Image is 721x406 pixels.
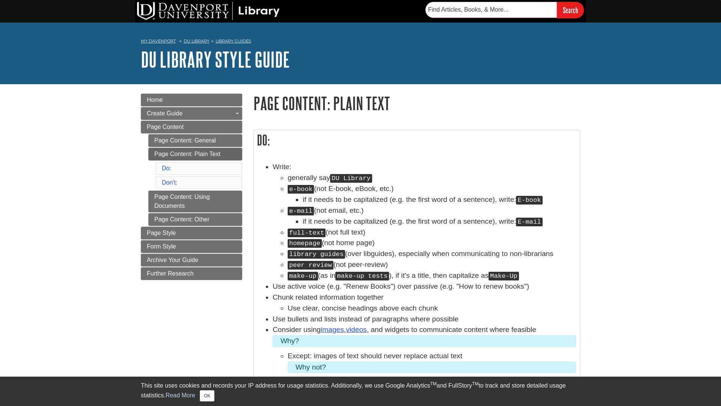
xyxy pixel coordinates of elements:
a: Page Content [141,121,242,133]
li: Use active voice (e.g. "Renew Books") over passive (e.g. "How to renew books") [273,281,576,292]
a: Page Content: Plain Text [148,148,242,161]
a: Page Content: General [148,134,242,147]
a: Read More [166,392,195,398]
li: Chunk related information together [273,292,576,314]
button: Close [200,390,214,401]
li: (not email, etc.) [288,205,576,227]
a: Library Guides [216,38,251,44]
span: Form Style [147,243,176,250]
kbd: make-up tests [335,272,389,280]
a: DU Library [184,38,210,44]
kbd: e-mail [288,207,314,215]
a: Home [141,94,242,106]
span: Further Research [147,270,194,277]
a: Page Content: Using Documents [148,191,242,212]
div: Guide Page Menu [141,94,242,280]
input: Find Articles, Books, & More... [425,2,557,18]
li: generally say [288,173,576,183]
a: Create Guide [141,107,242,120]
a: images [321,326,344,333]
form: Searches DU Library's articles, books, and more [425,2,584,18]
li: Except: images of text should never replace actual text [288,351,576,373]
span: Create Guide [147,110,183,117]
li: (not E-book, eBook, etc.) [288,183,576,205]
li: Use clear, concise headings above each chunk [288,303,576,314]
li: Write: [273,162,576,281]
li: Consider using , , and widgets to communicate content where feasible [273,324,576,373]
nav: breadcrumb [141,36,580,48]
span: Page Style [147,230,176,236]
li: (not peer-review) [288,259,576,270]
kbd: homepage [288,239,322,248]
sup: TM [430,381,436,386]
a: Form Style [141,240,242,253]
sup: TM [472,381,478,386]
kbd: peer review [288,261,333,270]
a: Archive Your Guide [141,254,242,267]
div: This site uses cookies and records your IP address for usage statistics. Additionally, we use Goo... [141,381,580,401]
a: Further Research [141,267,242,280]
summary: Why? [281,336,568,347]
li: (not full text) [288,227,576,238]
kbd: E-book [516,196,542,205]
li: if it needs to be capitalized (e.g. the first word of a sentence), write: [303,216,576,227]
a: Page Content: Other [148,213,242,226]
kbd: DU Library [330,174,372,183]
a: My Davenport [141,38,176,44]
img: DU Library [137,2,280,20]
span: Home [147,97,163,103]
a: Page Style [141,227,242,239]
kbd: library guides [288,250,345,259]
a: Don't: [162,179,177,186]
kbd: full-text [288,229,326,237]
li: Use bullets and lists instead of paragraphs where possible [273,314,576,325]
kbd: make-up [288,272,318,280]
a: videos [346,326,367,333]
kbd: e-book [288,185,314,194]
a: DU Library Style Guide [141,48,290,71]
h2: Do: [254,130,580,150]
li: (over libguides), especially when communicating to non-librarians [288,248,576,259]
summary: Why not? [296,362,568,373]
span: Page Content [147,124,184,130]
li: (not home page) [288,238,576,248]
kbd: Make-Up [489,272,519,280]
li: (as in ), if it's a title, then capitalize as [288,270,576,281]
kbd: E-mail [516,218,542,226]
input: Search [557,2,584,18]
li: if it needs to be capitalized (e.g. the first word of a sentence), write: [303,194,576,205]
span: Archive Your Guide [147,257,198,263]
a: Do: [162,165,171,171]
h1: Page Content: Plain Text [253,94,580,113]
